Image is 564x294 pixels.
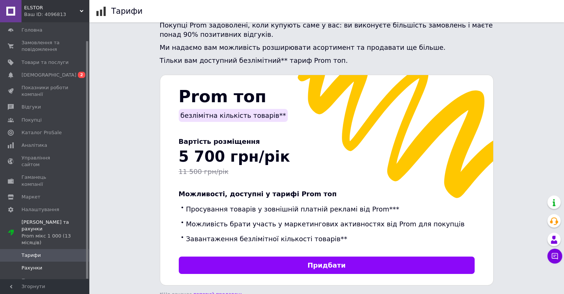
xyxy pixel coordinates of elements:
[179,148,290,165] span: 5 700 грн/рік
[22,72,76,78] span: [DEMOGRAPHIC_DATA]
[22,155,69,168] span: Управління сайтом
[22,117,42,123] span: Покупці
[179,256,475,274] a: Придбати
[22,277,69,291] span: Програма "Приведи друга"
[22,142,47,149] span: Аналітика
[22,219,89,246] span: [PERSON_NAME] та рахунки
[22,206,59,213] span: Налаштування
[160,43,446,51] span: Ми надаємо вам можливість розширювати асортимент та продавати ще більше.
[160,21,493,38] span: Покупці Prom задоволені, коли купують саме у вас: ви виконуєте більшість замовлень і маєте понад ...
[186,220,465,228] span: Можливість брати участь у маркетингових активностях від Prom для покупців
[179,87,267,106] span: Prom топ
[22,252,41,259] span: Тарифи
[181,112,286,119] span: безлімітна кількість товарів**
[22,174,69,187] span: Гаманець компанії
[160,56,348,64] span: Тільки вам доступний безлімітний** тариф Prom топ.
[24,4,80,11] span: ELSTOR
[24,11,89,18] div: Ваш ID: 4096813
[78,72,85,78] span: 2
[179,168,229,175] span: 11 500 грн/рік
[22,39,69,53] span: Замовлення та повідомлення
[22,84,69,98] span: Показники роботи компанії
[22,129,62,136] span: Каталог ProSale
[22,104,41,110] span: Відгуки
[22,233,89,246] div: Prom мікс 1 000 (13 місяців)
[22,194,40,200] span: Маркет
[22,59,69,66] span: Товари та послуги
[186,205,399,213] span: Просування товарів у зовнішній платній рекламі від Prom***
[179,138,260,145] span: Вартість розміщення
[186,235,347,243] span: Завантаження безлімітної кількості товарів**
[547,249,562,264] button: Чат з покупцем
[22,27,42,33] span: Головна
[22,265,42,271] span: Рахунки
[179,190,337,198] span: Можливості, доступні у тарифі Prom топ
[111,7,142,16] h1: Тарифи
